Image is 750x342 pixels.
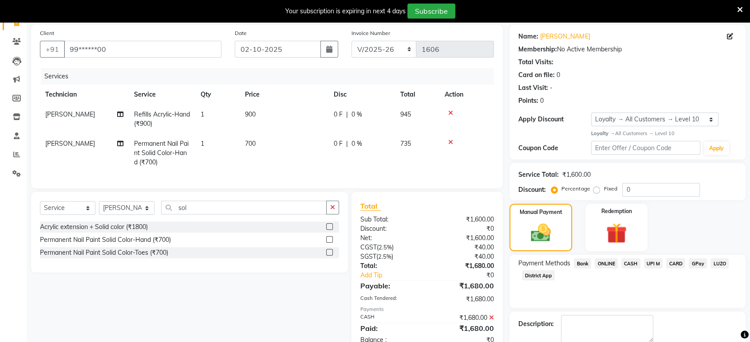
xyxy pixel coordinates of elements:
span: GPay [689,258,707,268]
div: 0 [540,96,544,105]
div: Acrylic extension + Solid color (₹1800) [40,222,148,232]
span: Permanent Nail Paint Solid Color-Hand (₹700) [134,140,189,166]
th: Price [240,85,328,105]
div: ₹1,680.00 [427,295,501,304]
input: Search or Scan [161,201,327,214]
div: Membership: [518,45,557,54]
a: Add Tip [354,271,439,280]
button: Subscribe [407,4,455,19]
div: ₹1,680.00 [427,280,501,291]
span: 0 % [351,110,362,119]
div: Paid: [354,323,427,334]
span: 735 [400,140,411,148]
th: Disc [328,85,395,105]
label: Redemption [601,207,632,215]
div: ₹1,600.00 [427,233,501,243]
label: Fixed [604,185,617,193]
span: 1 [201,140,204,148]
img: _gift.svg [600,221,633,246]
div: Description: [518,319,554,329]
th: Technician [40,85,129,105]
div: Apply Discount [518,115,591,124]
span: 2.5% [379,244,392,251]
span: [PERSON_NAME] [45,110,95,118]
div: ₹1,600.00 [562,170,590,179]
span: UPI M [644,258,663,268]
label: Date [235,29,247,37]
span: 1 [201,110,204,118]
span: 700 [245,140,256,148]
div: Cash Tendered: [354,295,427,304]
div: ₹40.00 [427,252,501,261]
div: ₹0 [439,271,501,280]
input: Enter Offer / Coupon Code [591,141,700,155]
div: ( ) [354,252,427,261]
span: 900 [245,110,256,118]
button: Apply [704,142,729,155]
div: Total: [354,261,427,271]
a: [PERSON_NAME] [540,32,590,41]
span: CARD [666,258,685,268]
span: CGST [360,243,377,251]
div: ₹1,680.00 [427,323,501,334]
th: Service [129,85,195,105]
label: Manual Payment [520,208,562,216]
div: ₹40.00 [427,243,501,252]
span: | [346,110,348,119]
div: 0 [557,70,560,80]
span: | [346,139,348,148]
button: +91 [40,41,65,58]
label: Client [40,29,54,37]
div: Card on file: [518,70,555,80]
span: 945 [400,110,411,118]
div: Last Visit: [518,83,548,93]
span: 0 F [334,139,343,148]
div: ( ) [354,243,427,252]
span: 0 F [334,110,343,119]
div: ₹0 [427,224,501,233]
span: CASH [621,258,640,268]
div: Total Visits: [518,58,553,67]
span: 2.5% [378,253,391,260]
div: CASH [354,313,427,323]
span: LUZO [711,258,729,268]
div: Name: [518,32,538,41]
th: Total [395,85,439,105]
span: Refills Acrylic-Hand (₹900) [134,110,190,128]
div: Payable: [354,280,427,291]
div: Net: [354,233,427,243]
label: Percentage [561,185,590,193]
div: Discount: [518,185,546,194]
div: Permanent Nail Paint Solid Color-Toes (₹700) [40,248,168,257]
img: _cash.svg [525,222,557,244]
th: Qty [195,85,240,105]
div: Coupon Code [518,144,591,153]
strong: Loyalty → [591,130,615,136]
th: Action [439,85,494,105]
div: Sub Total: [354,215,427,224]
div: Services [41,68,501,85]
input: Search by Name/Mobile/Email/Code [64,41,221,58]
div: Discount: [354,224,427,233]
span: Total [360,202,381,211]
span: ONLINE [595,258,618,268]
div: Service Total: [518,170,559,179]
div: Payments [360,306,494,313]
span: 0 % [351,139,362,148]
div: ₹1,680.00 [427,261,501,271]
label: Invoice Number [351,29,390,37]
div: - [550,83,553,93]
div: Points: [518,96,538,105]
div: Permanent Nail Paint Solid Color-Hand (₹700) [40,235,171,245]
div: ₹1,680.00 [427,313,501,323]
div: ₹1,600.00 [427,215,501,224]
span: Bank [574,258,591,268]
span: SGST [360,253,376,260]
span: [PERSON_NAME] [45,140,95,148]
div: Your subscription is expiring in next 4 days [285,7,406,16]
span: District App [522,270,555,280]
div: All Customers → Level 10 [591,130,737,137]
div: No Active Membership [518,45,737,54]
span: Payment Methods [518,259,570,268]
